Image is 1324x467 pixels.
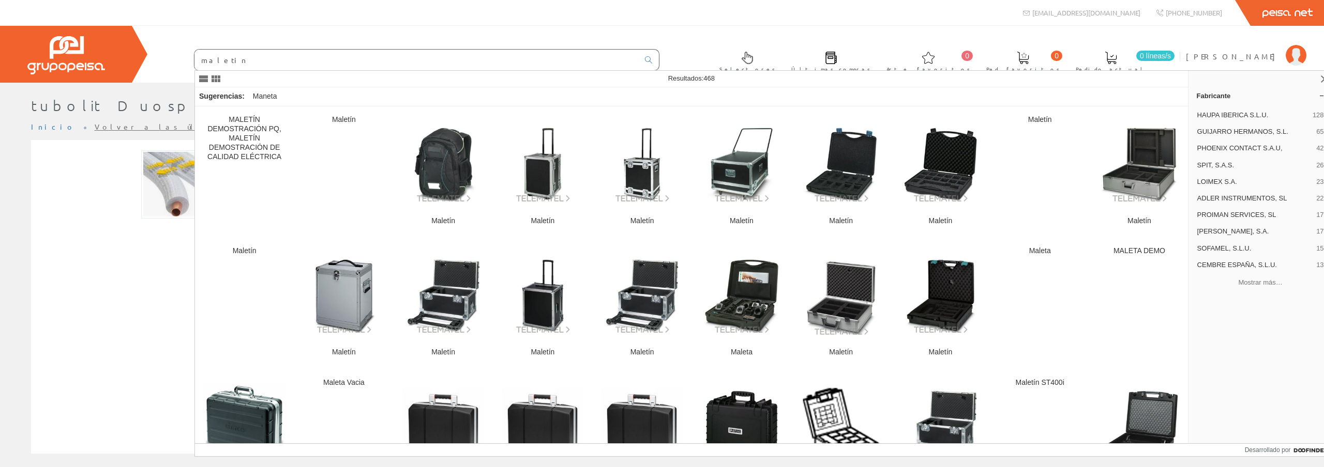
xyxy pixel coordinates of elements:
[502,252,584,334] img: Maletín
[402,252,485,334] img: Maletín
[1197,177,1313,186] span: LOIMEX S.A.
[1316,210,1323,220] span: 17
[1090,238,1188,369] a: MALETA DEMO
[700,216,783,226] div: Maletín
[27,36,105,74] img: Grupo Peisa
[1098,246,1180,256] div: MALETA DEMO
[303,115,385,124] div: Maletín
[303,252,385,334] img: Maletín
[493,107,592,238] a: Maletín Maletín
[601,120,683,203] img: Maletín
[700,348,783,357] div: Maleta
[195,107,294,238] a: MALETÍN DEMOSTRACIÓN PQ, MALETÍN DEMOSTRACIÓN DE CALIDAD ELÉCTRICA
[502,216,584,226] div: Maletín
[1090,107,1188,238] a: Maletín Maletín
[1098,216,1180,226] div: Maletín
[899,383,982,465] img: Maletín portátil
[899,216,982,226] div: Maletín
[800,250,882,336] img: Maletín
[203,246,285,256] div: Maletín
[1186,52,1281,61] font: [PERSON_NAME]
[402,120,485,203] img: Maletín
[1316,127,1323,136] span: 65
[1032,8,1140,17] font: [EMAIL_ADDRESS][DOMAIN_NAME]
[792,238,891,369] a: Maletín Maletín
[1197,194,1313,203] span: ADLER INSTRUMENTOS, SL
[990,107,1089,238] a: Maletín
[253,92,277,100] font: Maneta
[891,238,990,369] a: Maletín Maletín
[1197,260,1313,270] span: CEMBRE ESPAÑA, S.L.U.
[1140,52,1171,60] font: 0 líneas/s
[141,150,240,219] img: Foto artículo >tubolit Duosplit 1_4
[402,348,485,357] div: Maletín
[700,252,783,334] img: Maleta
[999,246,1081,256] div: Maleta
[1316,227,1323,236] span: 17
[394,107,493,238] a: Maletín Maletín
[791,65,870,73] font: Últimas compras
[1166,8,1222,17] font: [PHONE_NUMBER]
[195,238,294,369] a: Maletín
[95,122,291,131] font: Volver a las últimas compras
[1186,43,1306,53] a: [PERSON_NAME]
[700,383,783,465] img: Maletín portátil
[1316,194,1323,203] span: 22
[303,378,385,387] div: Maleta Vacia
[999,115,1081,124] div: Maletín
[800,348,882,357] div: Maletín
[199,92,245,100] font: Sugerencias:
[1098,120,1180,203] img: Maletín
[601,383,683,465] img: Maletín DIAMANT35
[303,348,385,357] div: Maletín
[899,252,982,334] img: Maletín
[668,74,715,82] span: Resultados:
[899,348,982,357] div: Maletín
[703,74,715,82] span: 468
[1197,227,1313,236] span: [PERSON_NAME], S.A.
[502,120,584,203] img: Maletín
[1197,210,1313,220] span: PROIMAN SERVICES, SL
[1316,260,1323,270] span: 13
[402,216,485,226] div: Maletín
[800,383,882,465] img: Maleta AT1HB2
[999,378,1081,387] div: Maletín ST400i
[294,238,393,369] a: Maletín Maletín
[899,120,982,203] img: Maletín
[719,65,775,73] font: Selectores
[502,348,584,357] div: Maletín
[203,115,285,162] div: MALETÍN DEMOSTRACIÓN PQ, MALETÍN DEMOSTRACIÓN DE CALIDAD ELÉCTRICA
[1197,161,1313,170] span: SPIT, S.A.S.
[1197,111,1308,120] span: HAUPA IBERICA S.L.U.
[601,252,683,334] img: Maletín
[1197,127,1313,136] span: GUIJARRO HERMANOS, S.L.
[1098,383,1180,465] img: Maletín portátil
[502,383,584,465] img: Maletín DIAMANT40
[886,65,970,73] font: Arte. favoritos
[593,238,691,369] a: Maletín Maletín
[194,50,639,70] input: Buscar ...
[601,348,683,357] div: Maletín
[692,238,791,369] a: Maleta Maleta
[986,65,1060,73] font: Ped. favoritos
[1316,144,1323,153] span: 42
[700,120,783,203] img: Maletín
[593,107,691,238] a: Maletín Maletín
[493,238,592,369] a: Maletín Maletín
[394,238,493,369] a: Maletín Maletín
[990,238,1089,369] a: Maleta
[1197,144,1313,153] span: PHOENIX CONTACT S.A.U,
[1316,161,1323,170] span: 26
[1076,65,1146,73] font: Pedido actual
[1316,244,1323,253] span: 15
[1055,52,1059,60] font: 0
[891,107,990,238] a: Maletín Maletín
[1316,177,1323,186] span: 23
[1313,111,1324,120] span: 128
[1197,244,1313,253] span: SOFAMEL, S.L.U.
[792,107,891,238] a: Maletín Maletín
[800,120,882,203] img: Maletín
[31,122,75,131] a: Inicio
[692,107,791,238] a: Maletín Maletín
